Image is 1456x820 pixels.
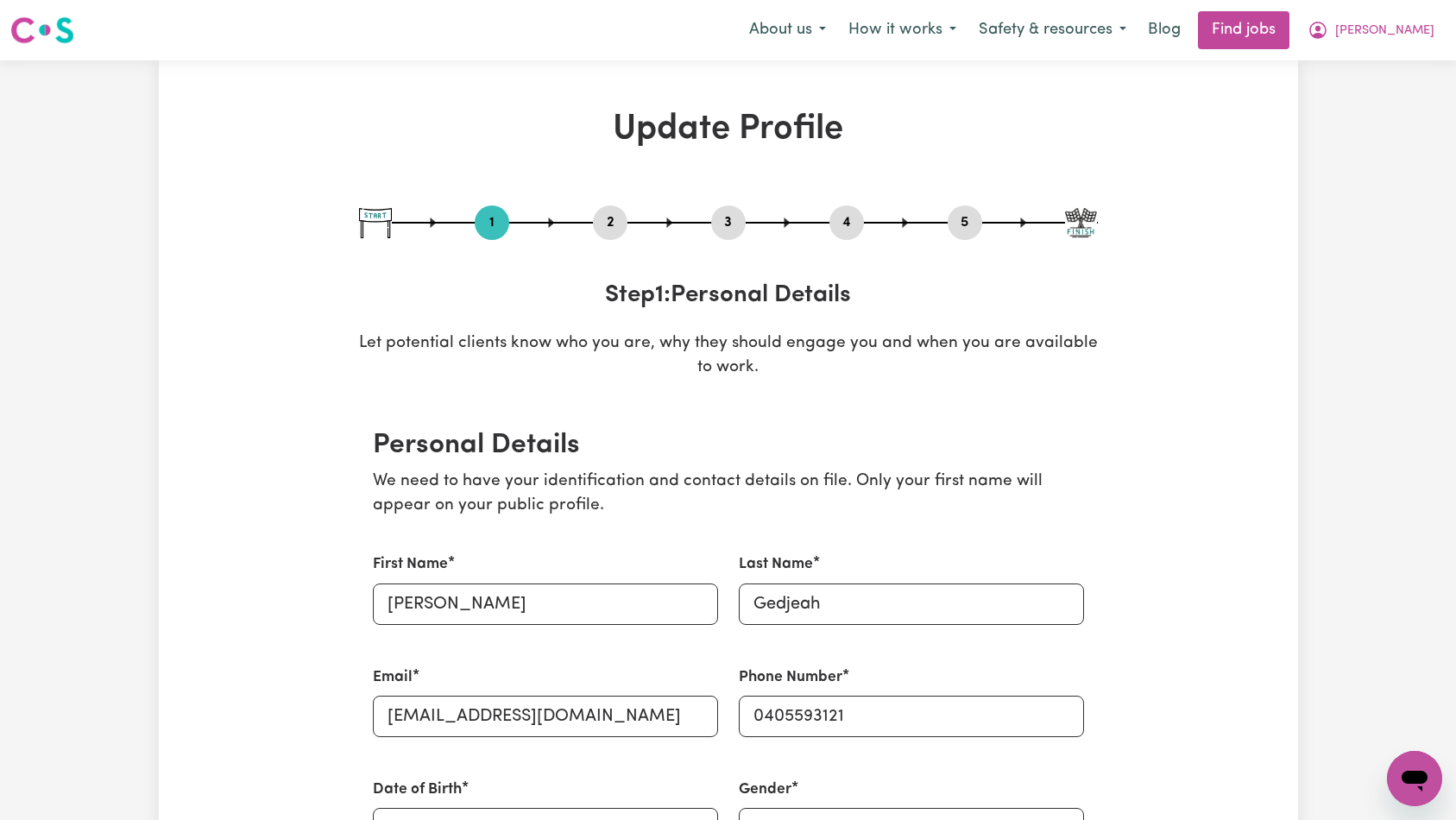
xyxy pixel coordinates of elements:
label: Last Name [739,553,813,576]
h3: Step 1 : Personal Details [359,281,1098,311]
button: Go to step 4 [829,211,864,234]
button: Go to step 1 [475,211,509,234]
a: Blog [1138,11,1191,49]
a: Find jobs [1198,11,1289,49]
label: First Name [373,553,448,576]
button: Safety & resources [968,12,1138,48]
iframe: Button to launch messaging window [1387,751,1442,806]
img: Careseekers logo [10,15,74,46]
h2: Personal Details [373,429,1084,462]
label: Email [373,666,413,689]
button: About us [738,12,837,48]
p: We need to have your identification and contact details on file. Only your first name will appear... [373,470,1084,520]
p: Let potential clients know who you are, why they should engage you and when you are available to ... [359,331,1098,382]
button: My Account [1296,12,1446,48]
button: Go to step 5 [948,211,982,234]
label: Date of Birth [373,779,462,801]
label: Phone Number [739,666,842,689]
span: [PERSON_NAME] [1335,22,1434,41]
button: How it works [837,12,968,48]
label: Gender [739,779,791,801]
a: Careseekers logo [10,10,74,50]
button: Go to step 3 [711,211,746,234]
h1: Update Profile [359,109,1098,150]
button: Go to step 2 [593,211,627,234]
